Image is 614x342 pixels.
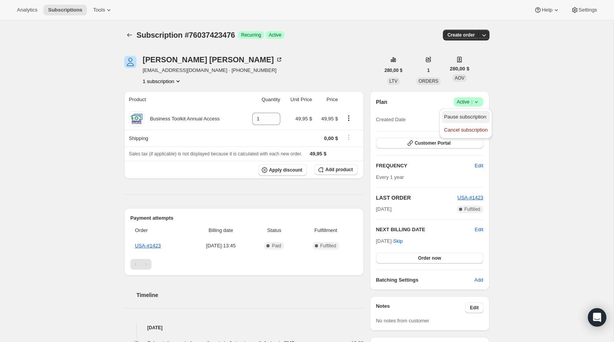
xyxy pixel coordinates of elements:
span: 280,00 $ [450,65,469,73]
h6: Batching Settings [376,276,474,284]
h2: LAST ORDER [376,194,458,202]
button: Tools [88,5,117,15]
span: [DATE] [376,205,392,213]
span: AOV [455,75,464,81]
span: ORDERS [419,78,438,84]
button: Apply discount [258,164,307,176]
span: Created Date [376,116,406,123]
button: Shipping actions [343,133,355,142]
button: Product actions [143,77,182,85]
img: product img [129,111,144,127]
h4: [DATE] [124,324,364,332]
span: Settings [579,7,597,13]
span: Fulfilled [464,206,480,212]
button: Cancel subscription [442,124,490,136]
span: Recurring [241,32,261,38]
div: Open Intercom Messenger [588,308,606,327]
h2: Timeline [136,291,364,299]
nav: Paginación [130,259,358,270]
th: Quantity [243,91,283,108]
span: [DATE] · 13:45 [192,242,250,250]
h2: Payment attempts [130,214,358,222]
button: Edit [475,226,483,234]
span: Edit [475,162,483,170]
span: Edit [470,305,479,311]
span: Analytics [17,7,37,13]
span: Skip [393,237,403,245]
button: USA-#1423 [458,194,483,202]
span: Every 1 year [376,174,404,180]
th: Unit Price [283,91,314,108]
span: Apply discount [269,167,303,173]
span: Create order [448,32,475,38]
span: LTV [389,78,398,84]
button: 1 [423,65,434,76]
th: Product [124,91,243,108]
span: Noel Alcantara [124,56,136,68]
button: Customer Portal [376,138,483,148]
span: Fulfillment [299,227,353,234]
span: Add product [325,167,353,173]
span: Add [474,276,483,284]
span: [EMAIL_ADDRESS][DOMAIN_NAME] · [PHONE_NUMBER] [143,67,283,74]
button: Edit [465,302,483,313]
span: Cancel subscription [444,127,488,133]
span: [DATE] · [376,238,403,244]
span: 49,95 $ [310,151,326,157]
h2: FREQUENCY [376,162,475,170]
span: | [471,99,473,105]
span: Sales tax (if applicable) is not displayed because it is calculated with each new order. [129,151,302,157]
span: Status [254,227,294,234]
span: Subscriptions [48,7,82,13]
span: Customer Portal [415,140,451,146]
button: Help [529,5,564,15]
span: 280,00 $ [384,67,403,73]
span: Help [542,7,552,13]
span: No notes from customer [376,318,429,324]
span: 49,95 $ [295,116,312,122]
th: Order [130,222,190,239]
h3: Notes [376,302,466,313]
span: Paid [272,243,281,249]
button: Pause subscription [442,111,490,123]
span: Fulfilled [320,243,336,249]
th: Shipping [124,130,243,147]
span: Active [269,32,281,38]
span: Billing date [192,227,250,234]
button: Subscriptions [43,5,87,15]
span: 49,95 $ [321,116,338,122]
button: Create order [443,30,479,40]
span: Active [457,98,480,106]
h2: NEXT BILLING DATE [376,226,475,234]
th: Price [314,91,340,108]
h2: Plan [376,98,388,106]
div: [PERSON_NAME] [PERSON_NAME] [143,56,283,63]
button: 280,00 $ [380,65,407,76]
div: Business Toolkit Annual Access [144,115,220,123]
button: Skip [388,235,407,247]
button: Subscriptions [124,30,135,40]
button: Product actions [343,114,355,122]
span: 0,00 $ [324,135,338,141]
button: Add product [314,164,357,175]
a: USA-#1423 [135,243,161,249]
button: Edit [470,160,488,172]
a: USA-#1423 [458,195,483,200]
span: Tools [93,7,105,13]
span: 1 [427,67,430,73]
span: Pause subscription [444,114,486,120]
button: Analytics [12,5,42,15]
span: Order now [418,255,441,261]
button: Add [470,274,488,286]
button: Settings [566,5,602,15]
span: Subscription #76037423476 [136,31,235,39]
button: Order now [376,253,483,264]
